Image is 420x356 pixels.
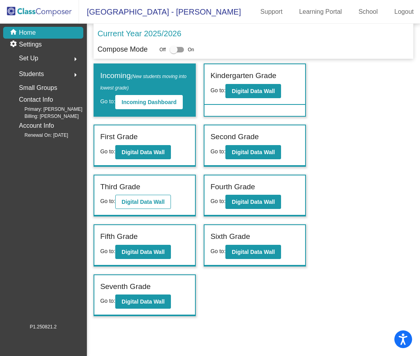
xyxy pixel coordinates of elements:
[9,40,19,49] mat-icon: settings
[19,82,57,93] p: Small Groups
[12,106,82,113] span: Primary: [PERSON_NAME]
[71,54,80,64] mat-icon: arrow_right
[115,294,171,309] button: Digital Data Wall
[19,53,38,64] span: Set Up
[115,95,183,109] button: Incoming Dashboard
[115,145,171,159] button: Digital Data Wall
[9,28,19,37] mat-icon: home
[188,46,194,53] span: On
[100,98,115,104] span: Go to:
[388,6,420,18] a: Logout
[210,131,259,143] label: Second Grade
[100,181,140,193] label: Third Grade
[115,195,171,209] button: Digital Data Wall
[225,145,281,159] button: Digital Data Wall
[122,249,165,255] b: Digital Data Wall
[100,231,138,242] label: Fifth Grade
[12,132,68,139] span: Renewal On: [DATE]
[225,245,281,259] button: Digital Data Wall
[210,181,255,193] label: Fourth Grade
[100,148,115,155] span: Go to:
[225,84,281,98] button: Digital Data Wall
[210,148,225,155] span: Go to:
[210,231,250,242] label: Sixth Grade
[100,74,187,91] span: (New students moving into lowest grade)
[19,120,54,131] p: Account Info
[71,70,80,80] mat-icon: arrow_right
[352,6,384,18] a: School
[97,28,181,39] p: Current Year 2025/2026
[122,298,165,305] b: Digital Data Wall
[293,6,349,18] a: Learning Portal
[225,195,281,209] button: Digital Data Wall
[232,149,275,155] b: Digital Data Wall
[232,249,275,255] b: Digital Data Wall
[159,46,166,53] span: Off
[19,69,44,80] span: Students
[122,199,165,205] b: Digital Data Wall
[122,99,176,105] b: Incoming Dashboard
[210,70,276,82] label: Kindergarten Grade
[19,28,36,37] p: Home
[254,6,289,18] a: Support
[210,198,225,204] span: Go to:
[100,131,138,143] label: First Grade
[122,149,165,155] b: Digital Data Wall
[19,94,53,105] p: Contact Info
[210,248,225,254] span: Go to:
[12,113,79,120] span: Billing: [PERSON_NAME]
[100,70,189,93] label: Incoming
[97,44,148,55] p: Compose Mode
[79,6,241,18] span: [GEOGRAPHIC_DATA] - [PERSON_NAME]
[100,248,115,254] span: Go to:
[100,298,115,304] span: Go to:
[210,87,225,93] span: Go to:
[19,40,42,49] p: Settings
[100,198,115,204] span: Go to:
[100,281,151,293] label: Seventh Grade
[115,245,171,259] button: Digital Data Wall
[232,88,275,94] b: Digital Data Wall
[232,199,275,205] b: Digital Data Wall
